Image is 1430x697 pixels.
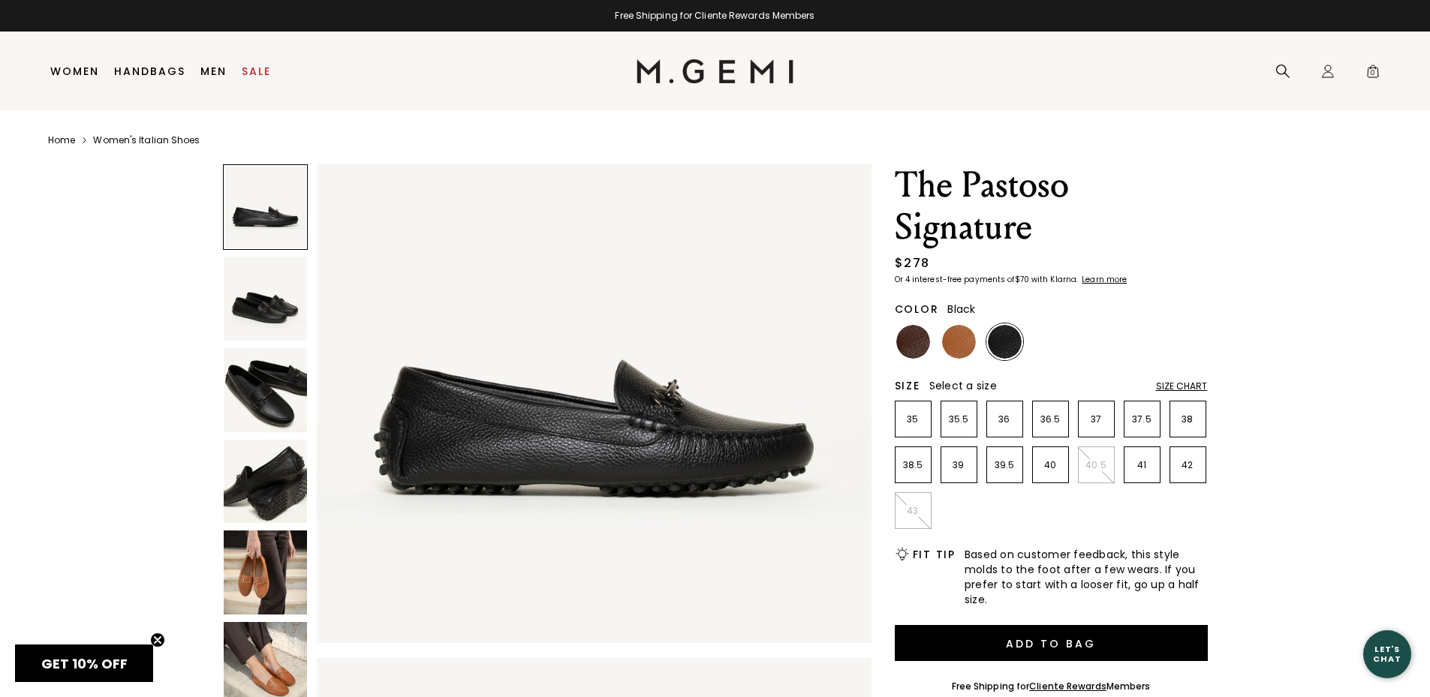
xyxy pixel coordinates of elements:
[48,134,75,146] a: Home
[114,65,185,77] a: Handbags
[1363,644,1411,663] div: Let's Chat
[941,459,977,471] p: 39
[1029,680,1106,692] a: Cliente Rewards
[1365,67,1380,82] span: 0
[987,459,1022,471] p: 39.5
[242,65,271,77] a: Sale
[987,413,1022,425] p: 36
[896,325,930,359] img: Chocolate
[224,440,308,524] img: The Pastoso Signature
[1082,274,1127,285] klarna-placement-style-cta: Learn more
[1156,380,1208,392] div: Size Chart
[895,274,1015,285] klarna-placement-style-body: Or 4 interest-free payments of
[1080,275,1127,284] a: Learn more
[895,303,939,315] h2: Color
[896,459,931,471] p: 38.5
[1124,459,1160,471] p: 41
[942,325,976,359] img: Tan
[895,164,1208,248] h1: The Pastoso Signature
[947,302,975,317] span: Black
[317,89,871,643] img: The Pastoso Signature
[1124,413,1160,425] p: 37.5
[200,65,227,77] a: Men
[941,413,977,425] p: 35.5
[93,134,200,146] a: Women's Italian Shoes
[952,680,1151,692] div: Free Shipping for Members
[50,65,99,77] a: Women
[224,348,308,432] img: The Pastoso Signature
[1031,274,1080,285] klarna-placement-style-body: with Klarna
[1079,413,1114,425] p: 37
[150,632,165,647] button: Close teaser
[1170,459,1206,471] p: 42
[1015,274,1029,285] klarna-placement-style-amount: $70
[224,530,308,614] img: The Pastoso Signature
[895,380,920,392] h2: Size
[15,644,153,682] div: GET 10% OFFClose teaser
[965,547,1208,607] span: Based on customer feedback, this style molds to the foot after a few wears. If you prefer to star...
[896,413,931,425] p: 35
[929,378,997,393] span: Select a size
[988,325,1022,359] img: Black
[1033,413,1068,425] p: 36.5
[637,59,793,83] img: M.Gemi
[895,625,1208,661] button: Add to Bag
[895,254,930,272] div: $278
[1170,413,1206,425] p: 38
[1079,459,1114,471] p: 40.5
[896,505,931,517] p: 43
[41,654,128,673] span: GET 10% OFF
[913,548,956,560] h2: Fit Tip
[224,257,308,341] img: The Pastoso Signature
[1033,459,1068,471] p: 40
